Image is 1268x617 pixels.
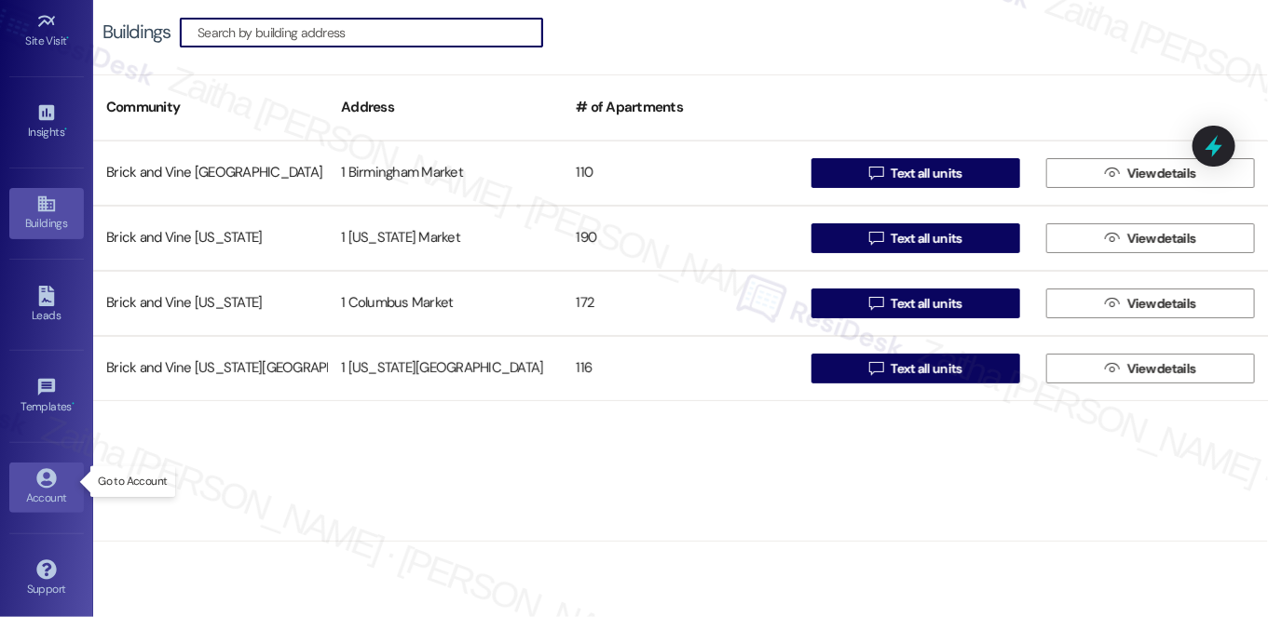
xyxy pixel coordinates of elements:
[93,350,328,387] div: Brick and Vine [US_STATE][GEOGRAPHIC_DATA]
[328,220,563,257] div: 1 [US_STATE] Market
[1127,359,1196,379] span: View details
[563,220,798,257] div: 190
[811,158,1020,188] button: Text all units
[64,123,67,136] span: •
[869,166,883,181] i: 
[563,350,798,387] div: 116
[9,554,84,604] a: Support
[869,231,883,246] i: 
[1105,361,1119,376] i: 
[72,397,75,410] span: •
[1046,354,1255,383] button: View details
[869,296,883,311] i: 
[1046,288,1255,318] button: View details
[328,350,563,387] div: 1 [US_STATE][GEOGRAPHIC_DATA]
[891,294,961,314] span: Text all units
[563,154,798,192] div: 110
[93,154,328,192] div: Brick and Vine [GEOGRAPHIC_DATA]
[1046,158,1255,188] button: View details
[1127,229,1196,248] span: View details
[9,280,84,330] a: Leads
[563,285,798,322] div: 172
[93,285,328,322] div: Brick and Vine [US_STATE]
[1046,223,1255,253] button: View details
[9,97,84,147] a: Insights •
[93,220,328,257] div: Brick and Vine [US_STATE]
[198,20,542,46] input: Search by building address
[1127,164,1196,183] span: View details
[891,229,961,248] span: Text all units
[891,359,961,379] span: Text all units
[9,188,84,238] a: Buildings
[67,32,70,45] span: •
[9,463,84,513] a: Account
[328,154,563,192] div: 1 Birmingham Market
[811,288,1020,318] button: Text all units
[1105,231,1119,246] i: 
[891,164,961,183] span: Text all units
[811,223,1020,253] button: Text all units
[102,22,170,42] div: Buildings
[328,85,563,130] div: Address
[869,361,883,376] i: 
[98,474,167,490] p: Go to Account
[1105,296,1119,311] i: 
[9,371,84,422] a: Templates •
[1105,166,1119,181] i: 
[1127,294,1196,314] span: View details
[9,6,84,56] a: Site Visit •
[328,285,563,322] div: 1 Columbus Market
[811,354,1020,383] button: Text all units
[93,85,328,130] div: Community
[563,85,798,130] div: # of Apartments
